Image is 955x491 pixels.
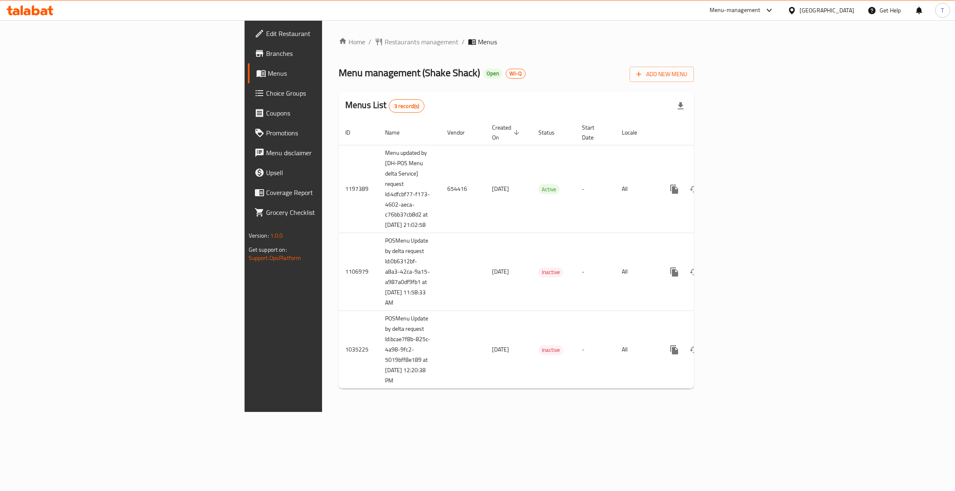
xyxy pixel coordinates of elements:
[248,83,404,103] a: Choice Groups
[375,37,458,47] a: Restaurants management
[249,230,269,241] span: Version:
[266,168,398,178] span: Upsell
[575,233,615,311] td: -
[538,128,565,137] span: Status
[658,120,751,145] th: Actions
[345,128,361,137] span: ID
[378,311,441,389] td: POSMenu Update by delta request Id:bcae7f8b-825c-4a98-9fc2-5019bff8e189 at [DATE] 12:20:38 PM
[248,24,404,43] a: Edit Restaurant
[248,163,404,183] a: Upsell
[671,96,691,116] div: Export file
[615,233,658,311] td: All
[385,128,410,137] span: Name
[378,145,441,233] td: Menu updated by [DH-POS Menu delta Service] request Id:4dfcbf77-f173-4602-aeca-c76bb37cb8d2 at [D...
[339,63,480,82] span: Menu management ( Shake Shack )
[710,5,761,15] div: Menu-management
[266,148,398,158] span: Menu disclaimer
[339,37,694,47] nav: breadcrumb
[248,202,404,222] a: Grocery Checklist
[664,340,684,360] button: more
[339,120,751,389] table: enhanced table
[492,266,509,277] span: [DATE]
[622,128,648,137] span: Locale
[248,63,404,83] a: Menus
[248,123,404,143] a: Promotions
[492,123,522,142] span: Created On
[483,70,502,77] span: Open
[800,6,854,15] div: [GEOGRAPHIC_DATA]
[538,185,560,194] span: Active
[492,344,509,355] span: [DATE]
[447,128,475,137] span: Vendor
[664,179,684,199] button: more
[248,183,404,202] a: Coverage Report
[575,311,615,389] td: -
[636,69,687,79] span: Add New Menu
[506,70,525,77] span: WI-Q
[385,37,458,47] span: Restaurants management
[268,68,398,78] span: Menus
[248,43,404,63] a: Branches
[248,143,404,163] a: Menu disclaimer
[582,123,605,142] span: Start Date
[345,99,424,113] h2: Menus List
[266,128,398,138] span: Promotions
[483,69,502,79] div: Open
[266,88,398,98] span: Choice Groups
[266,207,398,217] span: Grocery Checklist
[538,267,563,277] span: Inactive
[249,244,287,255] span: Get support on:
[615,311,658,389] td: All
[389,102,424,110] span: 3 record(s)
[270,230,283,241] span: 1.0.0
[492,183,509,194] span: [DATE]
[575,145,615,233] td: -
[630,67,694,82] button: Add New Menu
[684,340,704,360] button: Change Status
[441,145,485,233] td: 654416
[378,233,441,311] td: POSMenu Update by delta request Id:0b6312bf-a8a3-42ca-9a15-a987a0df9fb1 at [DATE] 11:58:33 AM
[664,262,684,282] button: more
[615,145,658,233] td: All
[266,48,398,58] span: Branches
[266,188,398,197] span: Coverage Report
[462,37,465,47] li: /
[538,345,563,355] span: Inactive
[941,6,944,15] span: T
[249,253,301,263] a: Support.OpsPlatform
[389,99,425,113] div: Total records count
[248,103,404,123] a: Coupons
[266,108,398,118] span: Coupons
[478,37,497,47] span: Menus
[538,184,560,194] div: Active
[684,179,704,199] button: Change Status
[266,29,398,39] span: Edit Restaurant
[684,262,704,282] button: Change Status
[538,267,563,277] div: Inactive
